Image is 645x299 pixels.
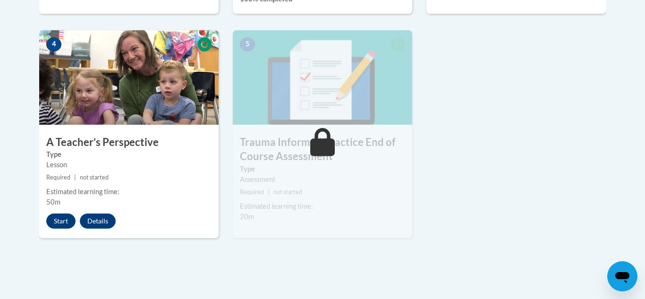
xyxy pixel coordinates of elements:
[233,135,412,164] h3: Trauma Informed Practice End of Course Assessment
[233,30,412,125] img: Course Image
[46,187,212,197] div: Estimated learning time:
[80,174,109,181] span: not started
[240,174,405,185] div: Assessment
[46,198,60,206] span: 50m
[46,37,61,51] span: 4
[240,37,255,51] span: 5
[268,188,270,196] span: |
[46,160,212,170] div: Lesson
[240,164,405,174] label: Type
[39,135,219,150] h3: A Teacher’s Perspective
[607,261,637,291] iframe: Button to launch messaging window
[46,174,70,181] span: Required
[240,213,254,221] span: 20m
[46,149,212,160] label: Type
[273,188,302,196] span: not started
[240,188,264,196] span: Required
[74,174,76,181] span: |
[46,214,76,229] button: Start
[39,30,219,125] img: Course Image
[80,214,116,229] button: Details
[240,201,405,212] div: Estimated learning time:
